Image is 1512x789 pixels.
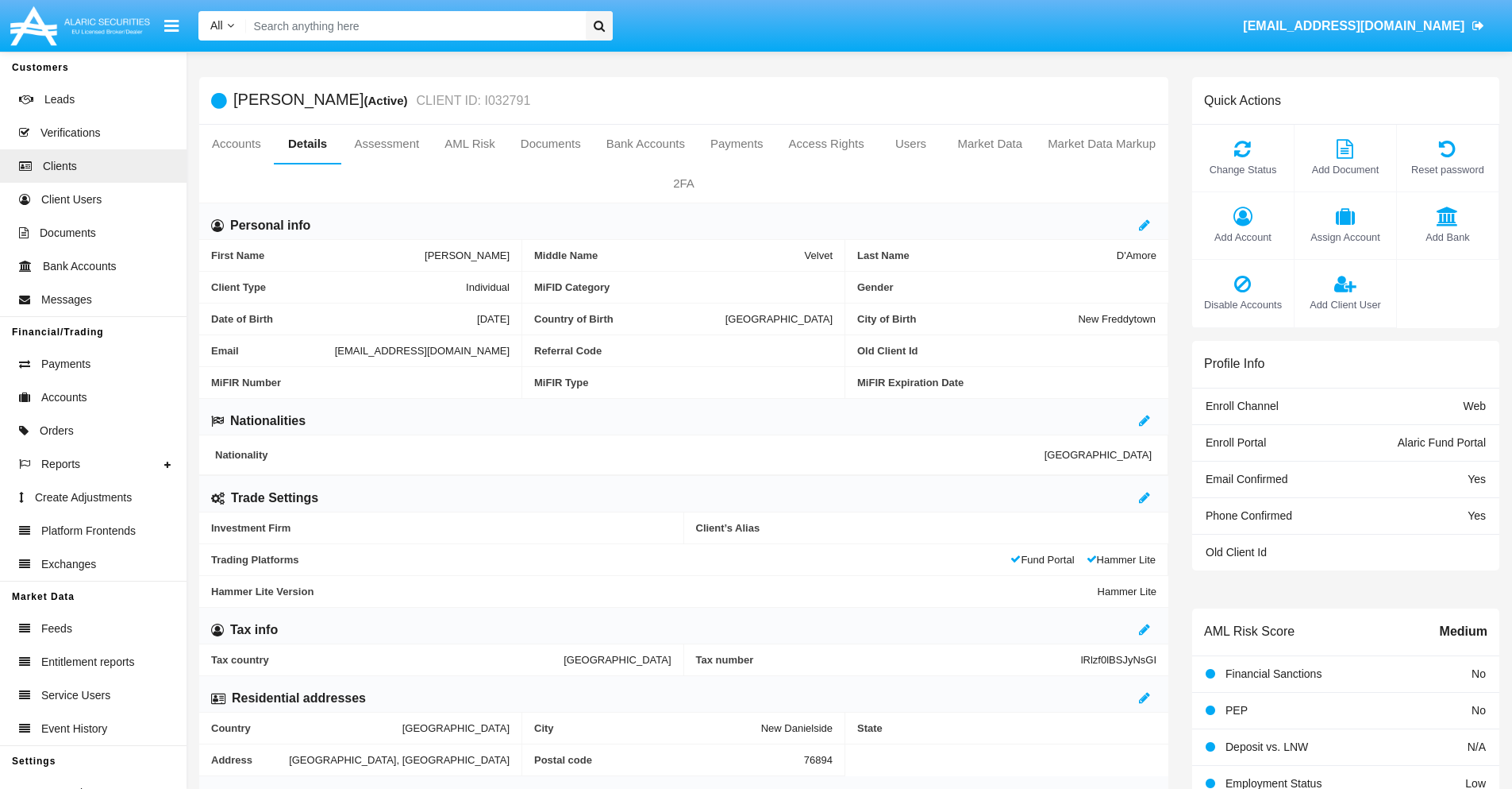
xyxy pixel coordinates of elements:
span: Last Name [857,249,1117,261]
span: Exchanges [41,556,96,573]
span: Investment Firm [211,522,671,534]
small: CLIENT ID: I032791 [413,95,531,107]
span: [GEOGRAPHIC_DATA] [725,313,833,325]
span: Event History [41,721,107,737]
span: D'Amore [1117,249,1156,261]
span: New Freddytown [1078,313,1156,325]
span: Leads [44,91,75,108]
span: No [1472,704,1486,717]
span: Deposit vs. LNW [1225,741,1308,753]
span: Gender [857,281,1156,293]
span: Clients [43,158,77,175]
h6: Profile Info [1204,356,1264,371]
span: Velvet [805,249,833,261]
span: Phone Confirmed [1206,509,1292,522]
span: Trading Platforms [211,554,1010,566]
span: Tax number [696,654,1081,666]
span: [PERSON_NAME] [425,249,510,261]
span: [GEOGRAPHIC_DATA] [1045,449,1152,461]
span: N/A [1468,741,1486,753]
h6: Quick Actions [1204,93,1281,108]
span: Bank Accounts [43,258,117,275]
span: Referral Code [534,345,833,357]
span: Web [1463,400,1486,412]
span: Verifications [40,125,100,141]
span: Service Users [41,687,110,704]
span: Nationality [215,449,1045,461]
a: Assessment [341,125,432,163]
h5: [PERSON_NAME] [233,91,530,110]
span: Accounts [41,389,87,406]
span: First Name [211,249,425,261]
span: Payments [41,356,90,373]
a: Payments [698,125,776,163]
span: Yes [1468,473,1486,485]
span: Yes [1468,509,1486,522]
span: Hammer Lite [1098,586,1156,598]
a: Bank Accounts [594,125,698,163]
span: Feeds [41,621,72,637]
span: MiFIR Number [211,377,510,389]
span: Change Status [1200,162,1286,177]
a: Access Rights [776,125,877,163]
span: lRlzf0lBSJyNsGI [1081,654,1156,666]
span: Hammer Lite [1087,554,1156,566]
span: [EMAIL_ADDRESS][DOMAIN_NAME] [335,345,510,357]
span: [GEOGRAPHIC_DATA] [564,654,671,666]
span: Date of Birth [211,313,477,325]
span: Enroll Portal [1206,436,1266,449]
span: Hammer Lite Version [211,586,1098,598]
span: Add Document [1302,162,1388,177]
span: Client Type [211,281,466,293]
span: City [534,722,761,734]
span: Individual [466,281,510,293]
span: Middle Name [534,249,805,261]
span: All [210,19,223,32]
span: Old Client Id [857,345,1156,357]
span: Address [211,754,289,766]
span: Create Adjustments [35,489,132,506]
span: New Danielside [761,722,833,734]
span: [GEOGRAPHIC_DATA], [GEOGRAPHIC_DATA] [289,754,510,766]
a: All [198,17,246,34]
span: [EMAIL_ADDRESS][DOMAIN_NAME] [1243,19,1464,33]
span: Country of Birth [534,313,725,325]
img: Logo image [8,2,152,49]
a: Market Data [945,125,1035,163]
a: Details [274,125,342,163]
span: Postal code [534,754,804,766]
h6: AML Risk Score [1204,624,1295,639]
span: MiFIR Type [534,377,833,389]
div: (Active) [364,91,412,110]
span: Enroll Channel [1206,400,1279,412]
span: [GEOGRAPHIC_DATA] [402,722,510,734]
span: Entitlement reports [41,654,135,671]
span: Reset password [1405,162,1491,177]
a: Users [877,125,945,163]
h6: Nationalities [230,412,306,430]
span: State [857,722,1156,734]
span: Email [211,345,335,357]
a: Accounts [199,125,274,163]
h6: Residential addresses [232,690,366,707]
span: Orders [40,423,74,439]
span: MiFID Category [534,281,833,293]
input: Search [246,11,580,41]
a: Documents [508,125,594,163]
span: Tax country [211,654,564,666]
h6: Personal info [230,217,310,234]
span: 76894 [804,754,833,766]
span: [DATE] [477,313,510,325]
span: Assign Account [1302,230,1388,245]
h6: Tax info [230,621,278,639]
span: Medium [1440,622,1487,641]
span: Reports [41,456,80,473]
span: Client Users [41,191,102,208]
span: Add Client User [1302,297,1388,312]
a: [EMAIL_ADDRESS][DOMAIN_NAME] [1236,4,1492,48]
a: 2FA [199,164,1168,203]
span: Platform Frontends [41,523,136,540]
span: PEP [1225,704,1248,717]
span: Financial Sanctions [1225,667,1322,680]
span: Alaric Fund Portal [1398,436,1486,449]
